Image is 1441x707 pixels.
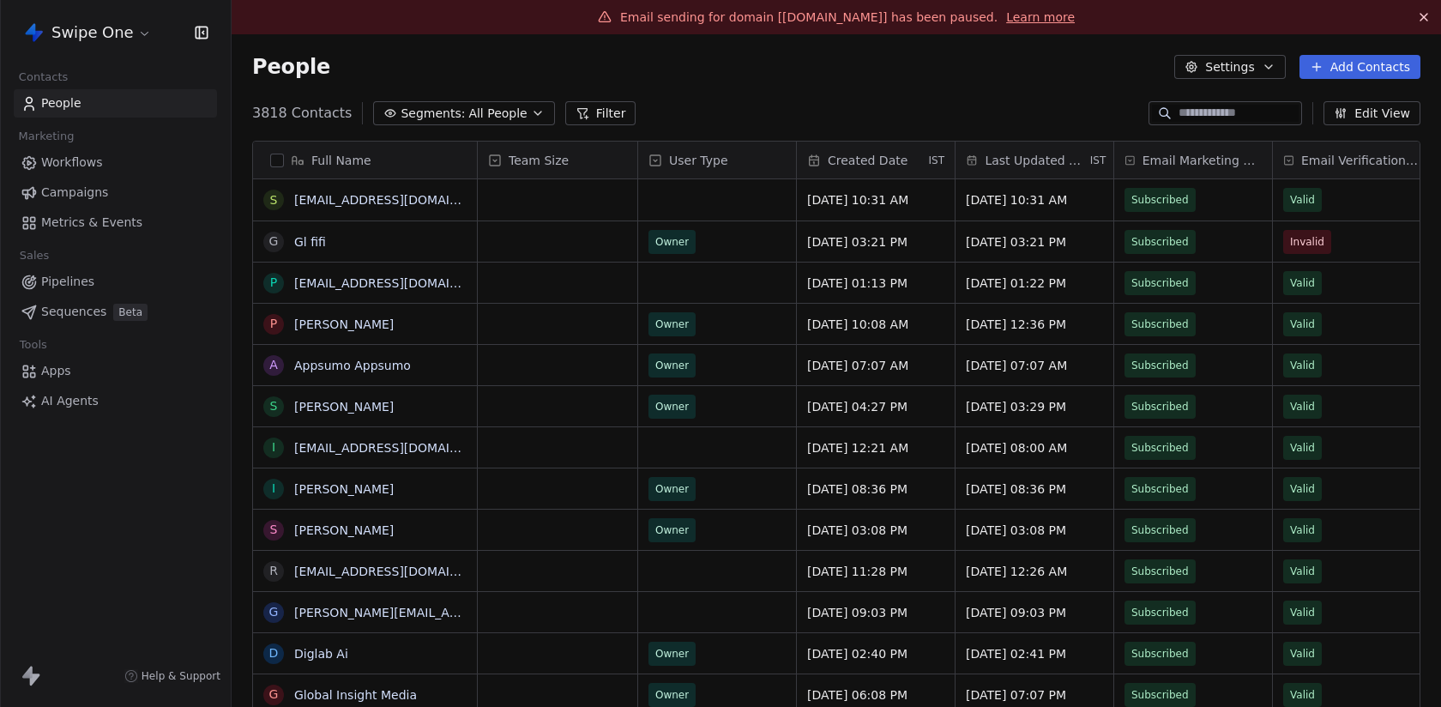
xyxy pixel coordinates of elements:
span: [DATE] 10:31 AM [966,191,1103,208]
div: G [269,686,279,704]
span: [DATE] 03:08 PM [807,522,944,539]
span: Valid [1290,522,1315,539]
span: Valid [1290,686,1315,704]
a: Gl fifi [294,235,326,249]
div: A [269,356,278,374]
span: [DATE] 09:03 PM [807,604,944,621]
span: Subscribed [1131,522,1189,539]
span: Contacts [11,64,75,90]
button: Edit View [1323,101,1420,125]
span: IST [1090,154,1106,167]
span: [DATE] 02:41 PM [966,645,1103,662]
span: Subscribed [1131,316,1189,333]
span: People [252,54,330,80]
div: S [270,397,278,415]
span: Sequences [41,303,106,321]
a: [EMAIL_ADDRESS][DOMAIN_NAME] [294,193,504,207]
span: [DATE] 03:21 PM [966,233,1103,251]
span: Owner [655,357,689,374]
span: Sales [12,243,57,269]
span: Owner [655,233,689,251]
span: Valid [1290,316,1315,333]
span: [DATE] 10:31 AM [807,191,944,208]
span: [DATE] 11:28 PM [807,563,944,580]
a: Metrics & Events [14,208,217,237]
span: [DATE] 06:08 PM [807,686,944,704]
span: Valid [1290,604,1315,621]
span: Workflows [41,154,103,172]
span: Help & Support [142,669,220,683]
span: [DATE] 01:13 PM [807,275,944,292]
span: Subscribed [1131,233,1189,251]
span: Tools [12,332,54,358]
span: [DATE] 08:00 AM [966,439,1103,456]
span: Valid [1290,439,1315,456]
span: All People [468,105,527,123]
a: People [14,89,217,118]
span: Valid [1290,398,1315,415]
span: Apps [41,362,71,380]
span: Valid [1290,563,1315,580]
span: Subscribed [1131,645,1189,662]
span: Marketing [11,124,81,149]
a: Global Insight Media [294,688,417,702]
span: Last Updated Date [985,152,1086,169]
div: G [269,233,279,251]
a: [PERSON_NAME] [294,523,394,537]
a: Pipelines [14,268,217,296]
span: [DATE] 07:07 AM [966,357,1103,374]
button: Filter [565,101,636,125]
span: [DATE] 03:29 PM [966,398,1103,415]
span: Subscribed [1131,480,1189,498]
a: [PERSON_NAME] [294,400,394,414]
div: p [270,274,277,292]
span: Created Date [828,152,907,169]
span: Email Marketing Consent [1143,152,1262,169]
div: g [269,603,279,621]
span: [DATE] 09:03 PM [966,604,1103,621]
a: Diglab Ai [294,647,348,661]
span: Owner [655,686,689,704]
span: [DATE] 07:07 AM [807,357,944,374]
div: Created DateIST [797,142,955,178]
span: Owner [655,522,689,539]
span: Valid [1290,645,1315,662]
span: Subscribed [1131,604,1189,621]
a: [PERSON_NAME] [294,317,394,331]
span: [DATE] 07:07 PM [966,686,1103,704]
span: Team Size [509,152,569,169]
button: Settings [1174,55,1285,79]
span: Owner [655,645,689,662]
div: P [270,315,277,333]
a: AI Agents [14,387,217,415]
div: s [270,191,278,209]
span: Subscribed [1131,191,1189,208]
span: Subscribed [1131,398,1189,415]
span: Owner [655,480,689,498]
span: IST [928,154,944,167]
span: [DATE] 12:21 AM [807,439,944,456]
span: Subscribed [1131,686,1189,704]
span: Owner [655,316,689,333]
span: [DATE] 08:36 PM [966,480,1103,498]
span: Swipe One [51,21,134,44]
span: [DATE] 10:08 AM [807,316,944,333]
span: Owner [655,398,689,415]
div: Team Size [478,142,637,178]
div: r [269,562,278,580]
span: [DATE] 01:22 PM [966,275,1103,292]
span: Campaigns [41,184,108,202]
span: [DATE] 03:08 PM [966,522,1103,539]
div: Email Verification Status [1273,142,1431,178]
span: Invalid [1290,233,1324,251]
span: Valid [1290,357,1315,374]
a: [EMAIL_ADDRESS][DOMAIN_NAME] [294,441,504,455]
a: Apps [14,357,217,385]
a: [PERSON_NAME][EMAIL_ADDRESS][DOMAIN_NAME] [294,606,604,619]
span: Email Verification Status [1301,152,1420,169]
span: Email sending for domain [[DOMAIN_NAME]] has been paused. [620,10,998,24]
div: Last Updated DateIST [956,142,1113,178]
span: [DATE] 12:26 AM [966,563,1103,580]
span: [DATE] 04:27 PM [807,398,944,415]
button: Add Contacts [1299,55,1420,79]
